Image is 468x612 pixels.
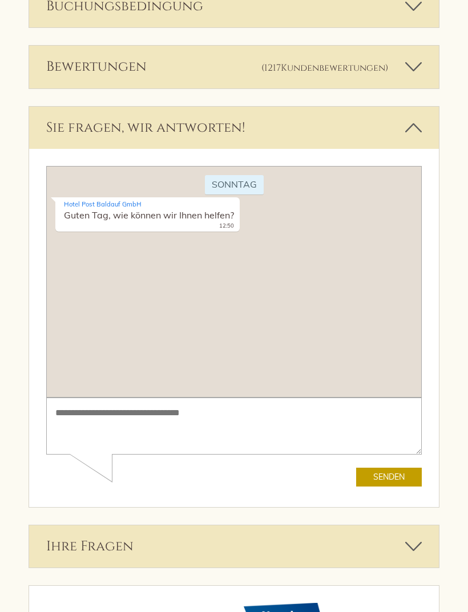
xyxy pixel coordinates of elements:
[159,9,217,29] div: Sonntag
[261,62,388,75] small: (1217 )
[29,526,439,568] div: Ihre Fragen
[29,46,439,88] div: Bewertungen
[310,302,376,321] button: Senden
[29,107,439,149] div: Sie fragen, wir antworten!
[281,62,385,75] span: Kundenbewertungen
[18,34,188,43] div: Hotel Post Baldauf GmbH
[9,31,193,66] div: Guten Tag, wie können wir Ihnen helfen?
[18,56,188,64] small: 12:50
